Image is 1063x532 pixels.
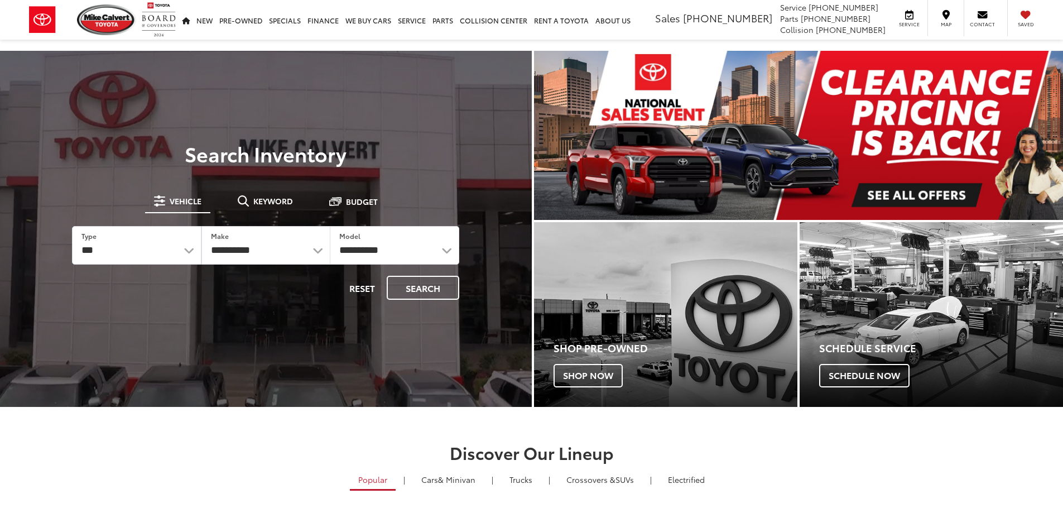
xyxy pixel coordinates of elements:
[655,11,680,25] span: Sales
[558,470,642,489] a: SUVs
[253,197,293,205] span: Keyword
[77,4,136,35] img: Mike Calvert Toyota
[801,13,870,24] span: [PHONE_NUMBER]
[170,197,201,205] span: Vehicle
[800,222,1063,407] div: Toyota
[683,11,772,25] span: [PHONE_NUMBER]
[780,24,814,35] span: Collision
[816,24,886,35] span: [PHONE_NUMBER]
[554,364,623,387] span: Shop Now
[81,231,97,241] label: Type
[413,470,484,489] a: Cars
[534,222,797,407] div: Toyota
[546,474,553,485] li: |
[489,474,496,485] li: |
[346,198,378,205] span: Budget
[340,276,384,300] button: Reset
[819,343,1063,354] h4: Schedule Service
[501,470,541,489] a: Trucks
[566,474,615,485] span: Crossovers &
[970,21,995,28] span: Contact
[138,443,925,462] h2: Discover Our Lineup
[438,474,475,485] span: & Minivan
[780,13,799,24] span: Parts
[780,2,806,13] span: Service
[660,470,713,489] a: Electrified
[339,231,360,241] label: Model
[897,21,922,28] span: Service
[387,276,459,300] button: Search
[534,222,797,407] a: Shop Pre-Owned Shop Now
[647,474,655,485] li: |
[809,2,878,13] span: [PHONE_NUMBER]
[1013,21,1038,28] span: Saved
[934,21,958,28] span: Map
[401,474,408,485] li: |
[819,364,910,387] span: Schedule Now
[350,470,396,491] a: Popular
[554,343,797,354] h4: Shop Pre-Owned
[800,222,1063,407] a: Schedule Service Schedule Now
[211,231,229,241] label: Make
[47,142,485,165] h3: Search Inventory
